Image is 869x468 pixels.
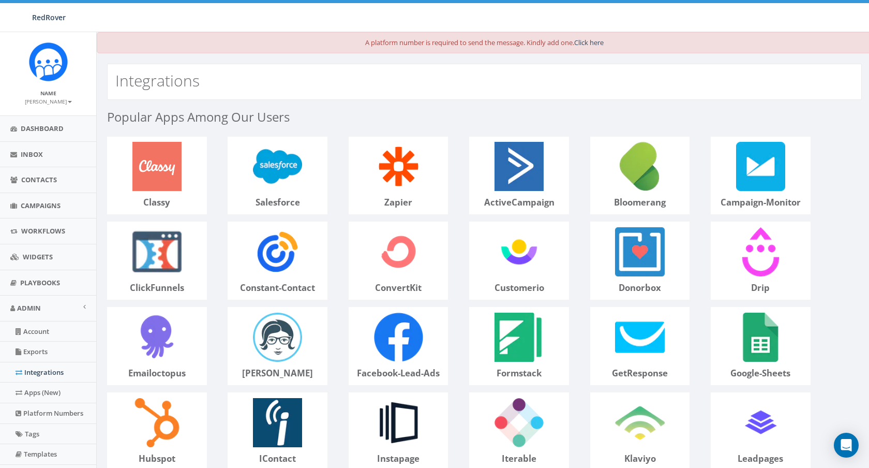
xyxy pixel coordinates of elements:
[489,393,548,452] img: iterable-logo
[711,282,810,294] p: drip
[369,137,428,196] img: zapier-logo
[127,222,186,281] img: clickFunnels-logo
[731,308,790,367] img: google-sheets-logo
[228,367,327,379] p: [PERSON_NAME]
[32,12,66,22] span: RedRover
[834,433,859,458] div: Open Intercom Messenger
[591,367,690,379] p: getResponse
[489,137,548,196] img: activeCampaign-logo
[21,124,64,133] span: Dashboard
[610,222,669,281] img: donorbox-logo
[21,175,57,184] span: Contacts
[711,367,810,379] p: google-sheets
[248,393,307,452] img: iContact-logo
[23,252,53,261] span: Widgets
[591,282,690,294] p: donorbox
[369,308,428,367] img: facebook-lead-ads-logo
[574,38,604,47] a: Click here
[228,282,327,294] p: constant-contact
[610,137,669,196] img: bloomerang-logo
[127,137,186,196] img: classy-logo
[108,367,206,379] p: emailoctopus
[127,393,186,452] img: hubspot-logo
[610,393,669,452] img: klaviyo-logo
[248,137,307,196] img: salesforce-logo
[21,150,43,159] span: Inbox
[29,42,68,81] img: Rally_Corp_Icon.png
[470,196,568,209] p: activeCampaign
[248,222,307,281] img: constant-contact-logo
[711,452,810,465] p: leadpages
[115,72,200,89] h2: Integrations
[470,367,568,379] p: formstack
[711,196,810,209] p: campaign-monitor
[108,282,206,294] p: clickFunnels
[248,308,307,367] img: emma-logo
[591,452,690,465] p: klaviyo
[731,222,790,281] img: drip-logo
[21,226,65,236] span: Workflows
[17,303,41,313] span: Admin
[731,137,790,196] img: campaign-monitor-logo
[25,96,72,106] a: [PERSON_NAME]
[349,452,448,465] p: instapage
[21,201,61,210] span: Campaigns
[108,196,206,209] p: classy
[369,393,428,452] img: instapage-logo
[108,452,206,465] p: hubspot
[349,282,448,294] p: convertKit
[610,308,669,367] img: getResponse-logo
[369,222,428,281] img: convertKit-logo
[25,98,72,105] small: [PERSON_NAME]
[127,308,186,367] img: emailoctopus-logo
[20,278,60,287] span: Playbooks
[731,393,790,452] img: leadpages-logo
[349,196,448,209] p: zapier
[470,452,568,465] p: iterable
[591,196,690,209] p: bloomerang
[470,282,568,294] p: customerio
[489,308,548,367] img: formstack-logo
[40,90,56,97] small: Name
[228,196,327,209] p: salesforce
[349,367,448,379] p: facebook-lead-ads
[228,452,327,465] p: iContact
[489,222,548,281] img: customerio-logo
